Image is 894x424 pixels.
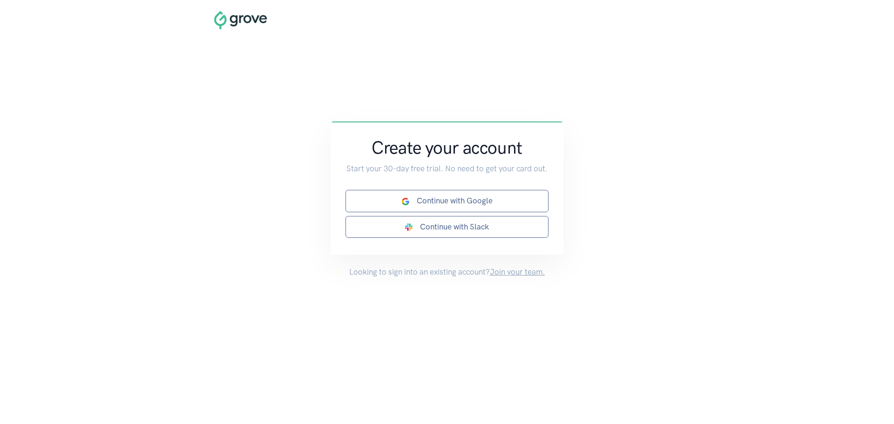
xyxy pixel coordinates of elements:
[345,190,549,212] a: Continue with Google
[345,216,549,238] a: Continue with Slack
[345,162,549,175] p: Start your 30-day free trial. No need to get your card out.
[345,136,549,159] h1: Create your account
[490,267,545,276] a: Join your team.
[331,255,563,289] p: Looking to sign into an existing account?
[214,11,267,29] img: logo.png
